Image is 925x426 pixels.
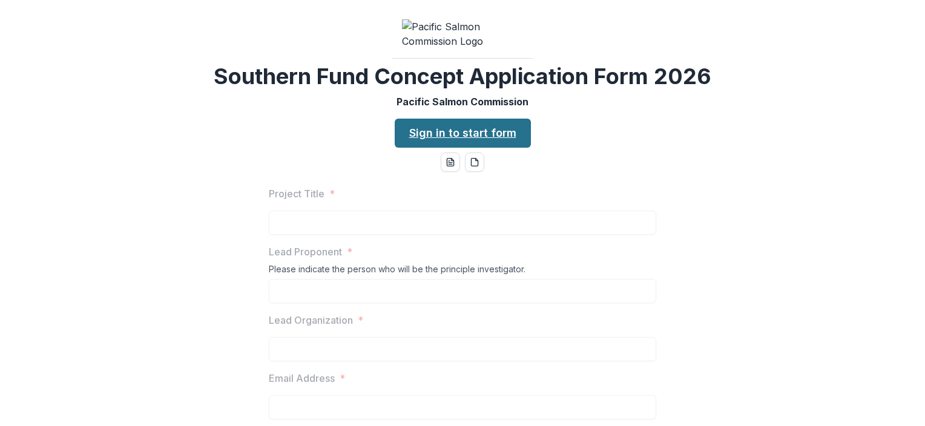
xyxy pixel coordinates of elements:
h2: Southern Fund Concept Application Form 2026 [214,64,711,90]
p: Lead Proponent [269,244,342,259]
p: Project Title [269,186,324,201]
div: Please indicate the person who will be the principle investigator. [269,264,656,279]
button: pdf-download [465,152,484,172]
button: word-download [441,152,460,172]
p: Lead Organization [269,313,353,327]
img: Pacific Salmon Commission Logo [402,19,523,48]
a: Sign in to start form [395,119,531,148]
p: Pacific Salmon Commission [397,94,528,109]
p: Email Address [269,371,335,385]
